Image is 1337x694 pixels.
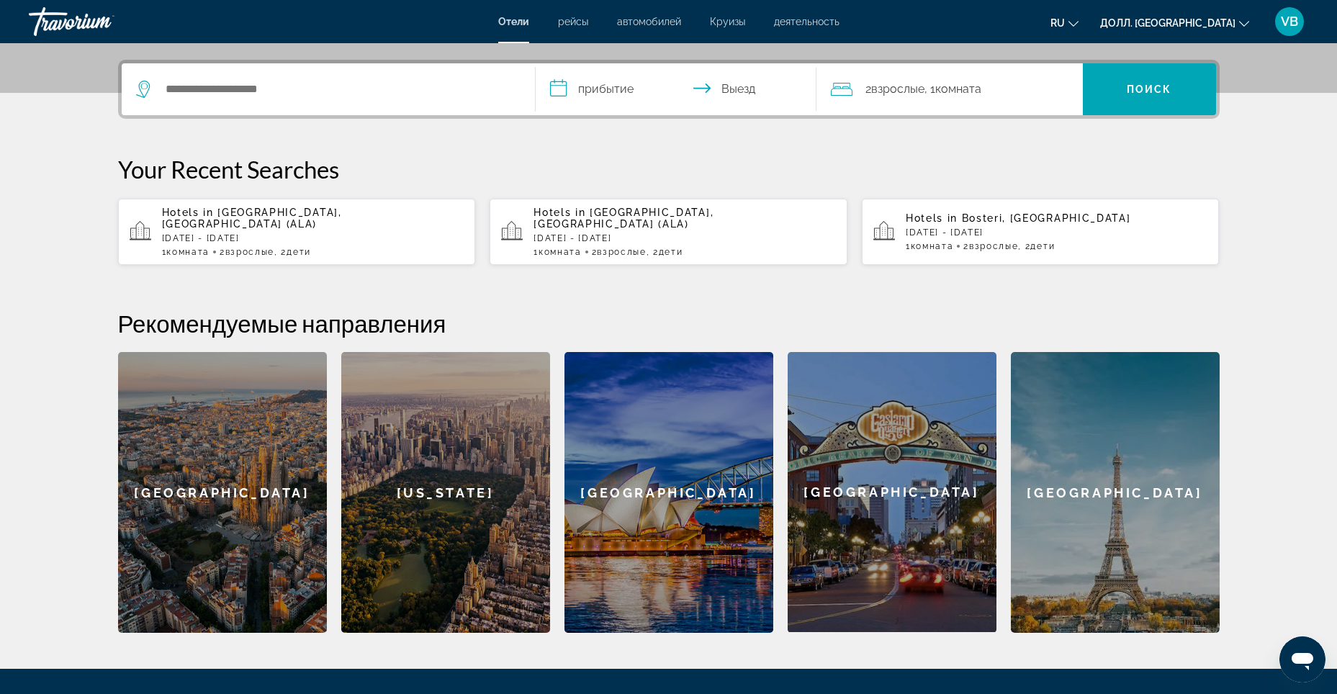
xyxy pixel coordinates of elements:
[710,16,745,27] a: Круизы
[774,16,839,27] a: деятельность
[29,3,173,40] a: Травориум
[788,352,996,632] div: [GEOGRAPHIC_DATA]
[788,352,996,633] a: San Diego[GEOGRAPHIC_DATA]
[118,198,476,266] button: Hotels in [GEOGRAPHIC_DATA], [GEOGRAPHIC_DATA] (ALA)[DATE] - [DATE]1Комната2Взрослые, 2Дети
[162,247,210,257] span: 1
[558,16,588,27] a: рейсы
[534,233,836,243] p: [DATE] - [DATE]
[592,247,647,257] span: 2
[911,241,954,251] span: Комната
[122,63,1216,115] div: Виджет поиска
[647,247,683,257] span: , 2
[963,241,1018,251] span: 2
[341,352,550,633] div: [US_STATE]
[274,247,311,257] span: , 2
[1050,17,1065,29] ya-tr-span: RU
[498,16,529,27] a: Отели
[162,233,464,243] p: [DATE] - [DATE]
[935,82,981,96] ya-tr-span: Комната
[1083,63,1216,115] button: Поиск
[118,155,1220,184] p: Your Recent Searches
[164,78,513,100] input: Поиск места назначения в отеле
[534,207,585,218] span: Hotels in
[1011,352,1220,633] div: [GEOGRAPHIC_DATA]
[617,16,681,27] a: автомобилей
[536,63,816,115] button: Выберите дату заезда и выезда
[906,212,958,224] span: Hotels in
[166,247,210,257] span: Комната
[1018,241,1055,251] span: , 2
[564,352,773,633] a: Sydney[GEOGRAPHIC_DATA]
[1100,12,1249,33] button: Изменить валюту
[1011,352,1220,633] a: Paris[GEOGRAPHIC_DATA]
[162,207,342,230] span: [GEOGRAPHIC_DATA], [GEOGRAPHIC_DATA] (ALA)
[162,207,214,218] span: Hotels in
[906,227,1208,238] p: [DATE] - [DATE]
[118,352,327,633] div: [GEOGRAPHIC_DATA]
[1279,636,1325,682] iframe: Кнопка запуска окна обмена сообщениями
[539,247,582,257] span: Комната
[906,241,953,251] span: 1
[862,198,1220,266] button: Hotels in Bosteri, [GEOGRAPHIC_DATA][DATE] - [DATE]1Комната2Взрослые, 2Дети
[287,247,311,257] span: Дети
[924,82,935,96] ya-tr-span: , 1
[962,212,1131,224] span: Bosteri, [GEOGRAPHIC_DATA]
[597,247,646,257] span: Взрослые
[659,247,683,257] span: Дети
[1281,14,1298,29] ya-tr-span: VB
[865,82,871,96] ya-tr-span: 2
[1050,12,1079,33] button: Изменить язык
[225,247,274,257] span: Взрослые
[341,352,550,633] a: New York[US_STATE]
[534,247,581,257] span: 1
[1271,6,1308,37] button: Пользовательское меню
[1100,17,1235,29] ya-tr-span: Долл. [GEOGRAPHIC_DATA]
[969,241,1018,251] span: Взрослые
[118,352,327,633] a: Barcelona[GEOGRAPHIC_DATA]
[871,82,924,96] ya-tr-span: Взрослые
[564,352,773,633] div: [GEOGRAPHIC_DATA]
[1127,84,1172,95] ya-tr-span: Поиск
[490,198,847,266] button: Hotels in [GEOGRAPHIC_DATA], [GEOGRAPHIC_DATA] (ALA)[DATE] - [DATE]1Комната2Взрослые, 2Дети
[816,63,1083,115] button: Путешественники: 2 взрослых, 0 детей
[534,207,713,230] span: [GEOGRAPHIC_DATA], [GEOGRAPHIC_DATA] (ALA)
[1030,241,1055,251] span: Дети
[220,247,274,257] span: 2
[118,309,1220,338] h2: Рекомендуемые направления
